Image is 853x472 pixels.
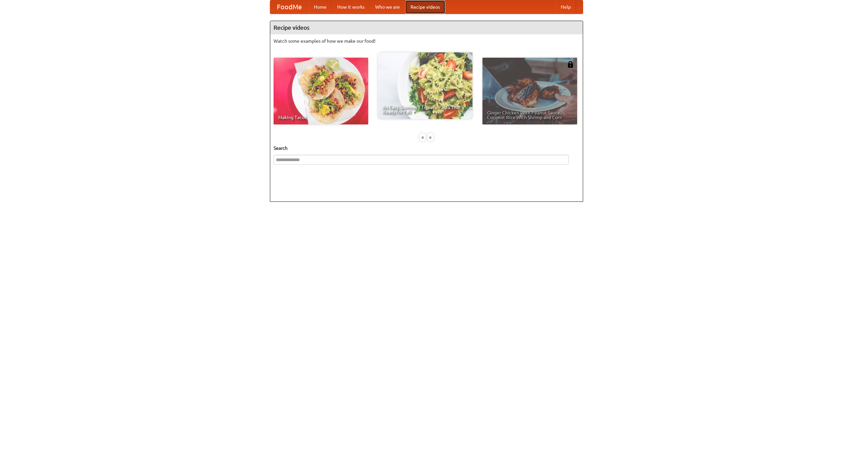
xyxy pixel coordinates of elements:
p: Watch some examples of how we make our food! [274,38,579,44]
a: An Easy, Summery Tomato Pasta That's Ready for Fall [378,52,472,119]
a: Recipe videos [405,0,445,14]
span: An Easy, Summery Tomato Pasta That's Ready for Fall [383,105,468,114]
a: Help [555,0,576,14]
a: Home [309,0,332,14]
div: « [420,133,426,141]
a: FoodMe [270,0,309,14]
a: Who we are [370,0,405,14]
a: How it works [332,0,370,14]
a: Making Tacos [274,58,368,124]
img: 483408.png [567,61,574,68]
h5: Search [274,145,579,151]
span: Making Tacos [278,115,364,120]
h4: Recipe videos [270,21,583,34]
div: » [427,133,433,141]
